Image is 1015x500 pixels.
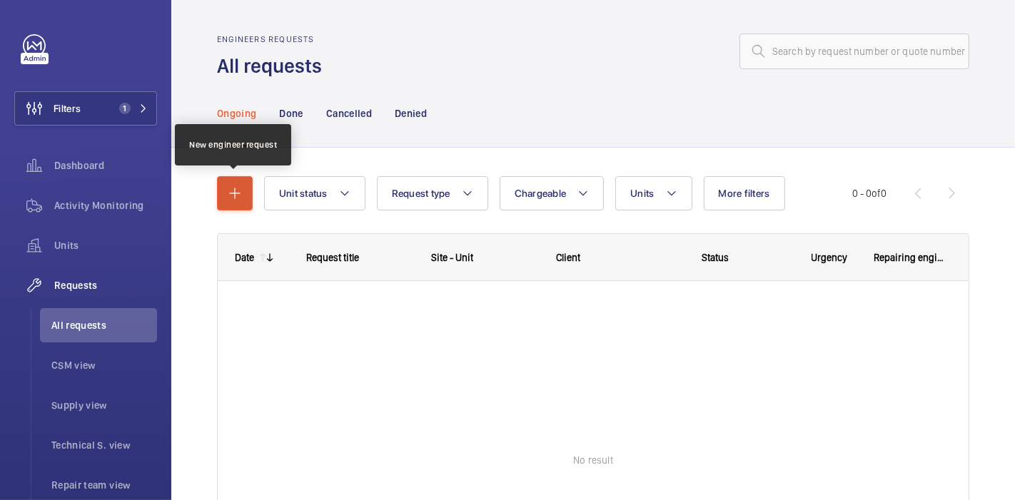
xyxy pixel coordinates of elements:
[739,34,969,69] input: Search by request number or quote number
[264,176,365,210] button: Unit status
[812,252,848,263] span: Urgency
[630,188,654,199] span: Units
[235,252,254,263] div: Date
[54,158,157,173] span: Dashboard
[719,188,770,199] span: More filters
[217,106,256,121] p: Ongoing
[51,318,157,332] span: All requests
[326,106,372,121] p: Cancelled
[377,176,488,210] button: Request type
[704,176,785,210] button: More filters
[852,188,887,198] span: 0 - 0 0
[392,188,450,199] span: Request type
[702,252,729,263] span: Status
[54,101,81,116] span: Filters
[189,138,277,151] div: New engineer request
[556,252,580,263] span: Client
[54,198,157,213] span: Activity Monitoring
[872,188,881,199] span: of
[119,103,131,114] span: 1
[615,176,692,210] button: Units
[279,106,303,121] p: Done
[874,252,946,263] span: Repairing engineer
[51,398,157,412] span: Supply view
[217,34,330,44] h2: Engineers requests
[515,188,567,199] span: Chargeable
[431,252,473,263] span: Site - Unit
[54,278,157,292] span: Requests
[500,176,605,210] button: Chargeable
[51,478,157,492] span: Repair team view
[217,53,330,79] h1: All requests
[51,438,157,452] span: Technical S. view
[51,358,157,372] span: CSM view
[279,188,328,199] span: Unit status
[14,91,157,126] button: Filters1
[54,238,157,252] span: Units
[395,106,427,121] p: Denied
[306,252,359,263] span: Request title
